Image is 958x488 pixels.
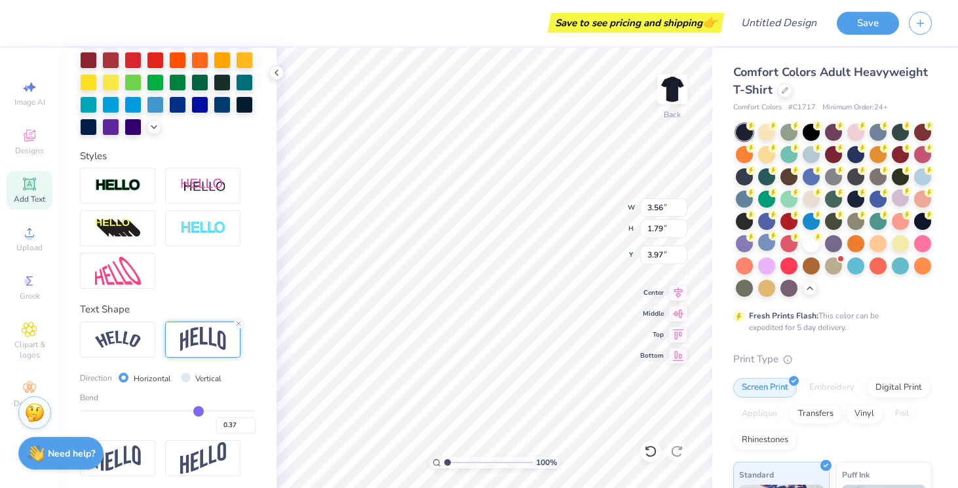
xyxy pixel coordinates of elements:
[749,310,818,321] strong: Fresh Prints Flash:
[733,378,797,398] div: Screen Print
[20,291,40,301] span: Greek
[536,457,557,468] span: 100 %
[95,331,141,348] img: Arc
[733,64,928,98] span: Comfort Colors Adult Heavyweight T-Shirt
[180,221,226,236] img: Negative Space
[733,430,797,450] div: Rhinestones
[842,468,870,481] span: Puff Ink
[80,149,256,164] div: Styles
[867,378,930,398] div: Digital Print
[134,373,171,385] label: Horizontal
[14,194,45,204] span: Add Text
[640,351,664,360] span: Bottom
[640,330,664,339] span: Top
[95,218,141,239] img: 3d Illusion
[731,10,827,36] input: Untitled Design
[180,178,226,194] img: Shadow
[664,109,681,121] div: Back
[48,447,95,460] strong: Need help?
[739,468,774,481] span: Standard
[80,392,98,404] span: Bend
[790,404,842,424] div: Transfers
[733,102,782,113] span: Comfort Colors
[15,145,44,156] span: Designs
[16,242,43,253] span: Upload
[702,14,717,30] span: 👉
[14,398,45,409] span: Decorate
[749,310,910,333] div: This color can be expedited for 5 day delivery.
[95,257,141,285] img: Free Distort
[640,288,664,297] span: Center
[887,404,917,424] div: Foil
[7,339,52,360] span: Clipart & logos
[195,373,221,385] label: Vertical
[733,352,932,367] div: Print Type
[551,13,721,33] div: Save to see pricing and shipping
[95,445,141,471] img: Flag
[822,102,888,113] span: Minimum Order: 24 +
[14,97,45,107] span: Image AI
[180,442,226,474] img: Rise
[80,372,112,384] span: Direction
[80,302,256,317] div: Text Shape
[640,309,664,318] span: Middle
[846,404,883,424] div: Vinyl
[733,404,786,424] div: Applique
[801,378,863,398] div: Embroidery
[180,327,226,352] img: Arch
[659,76,685,102] img: Back
[788,102,816,113] span: # C1717
[837,12,899,35] button: Save
[95,178,141,193] img: Stroke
